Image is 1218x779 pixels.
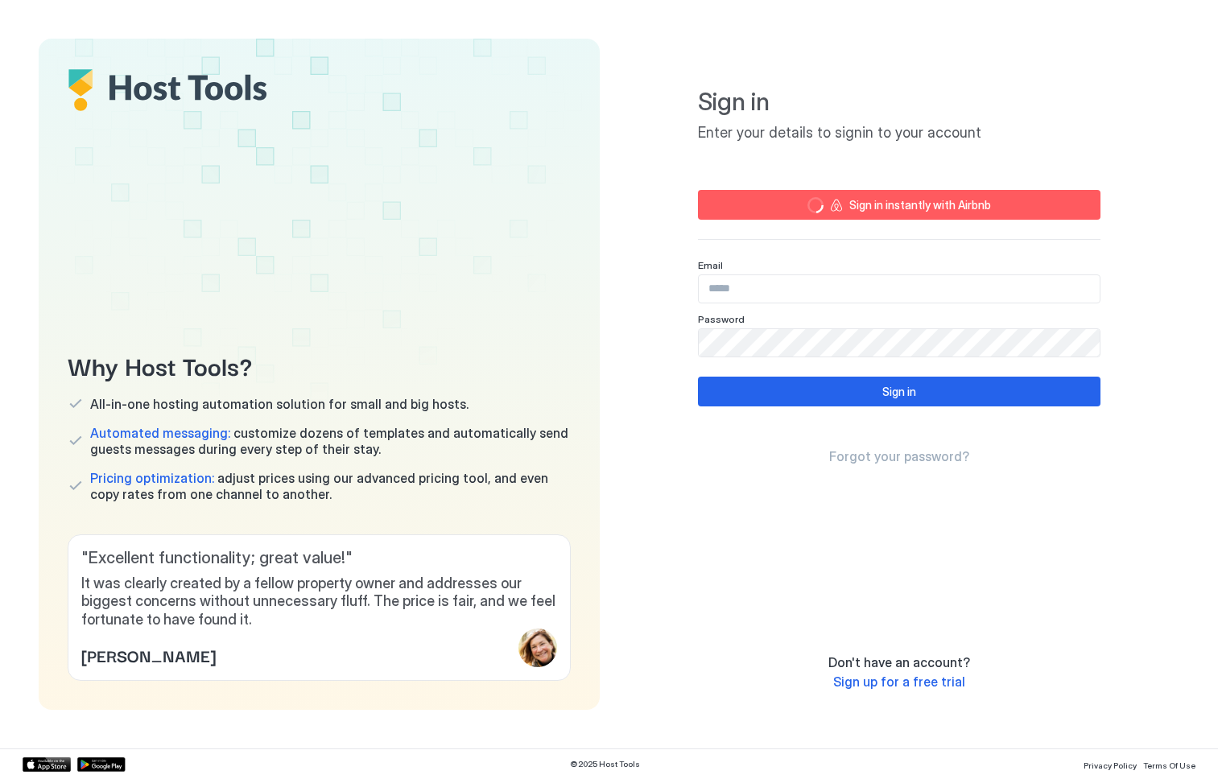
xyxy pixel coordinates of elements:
span: Don't have an account? [828,654,970,670]
span: All-in-one hosting automation solution for small and big hosts. [90,396,469,412]
a: Forgot your password? [829,448,969,465]
a: Privacy Policy [1084,756,1137,773]
span: adjust prices using our advanced pricing tool, and even copy rates from one channel to another. [90,470,571,502]
div: profile [518,629,557,667]
span: Privacy Policy [1084,760,1137,770]
div: Sign in instantly with Airbnb [849,196,991,213]
span: Why Host Tools? [68,347,571,383]
a: App Store [23,757,71,772]
div: loading [807,197,824,213]
a: Terms Of Use [1143,756,1195,773]
a: Sign up for a free trial [833,674,965,690]
span: It was clearly created by a fellow property owner and addresses our biggest concerns without unne... [81,575,557,629]
span: Terms Of Use [1143,760,1195,770]
div: Sign in [882,383,916,400]
span: © 2025 Host Tools [570,759,640,769]
span: customize dozens of templates and automatically send guests messages during every step of their s... [90,425,571,457]
input: Input Field [699,329,1100,357]
input: Input Field [699,275,1100,303]
span: Enter your details to signin to your account [698,124,1100,142]
button: loadingSign in instantly with Airbnb [698,190,1100,220]
span: Password [698,313,745,325]
span: Sign in [698,87,1100,117]
span: Pricing optimization: [90,470,214,486]
span: Automated messaging: [90,425,230,441]
span: Forgot your password? [829,448,969,464]
span: Email [698,259,723,271]
span: Sign up for a free trial [833,674,965,690]
button: Sign in [698,377,1100,406]
a: Google Play Store [77,757,126,772]
span: [PERSON_NAME] [81,643,216,667]
span: " Excellent functionality; great value! " [81,548,557,568]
